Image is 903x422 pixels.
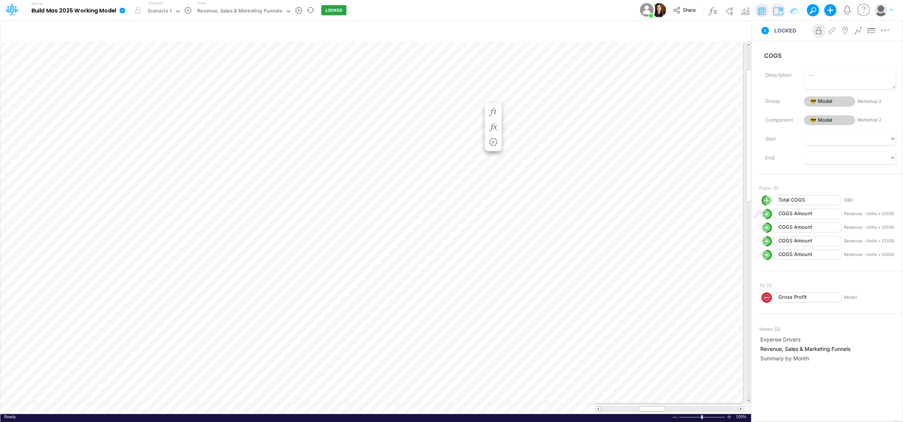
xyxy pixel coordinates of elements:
a: Notifications [843,6,852,14]
label: Scenario [148,0,163,6]
div: Zoom [679,414,726,420]
div: Zoom [701,415,703,419]
div: Scenario 1 [148,7,172,16]
span: LOCKED [774,26,796,34]
span: Views: ( 3 ) [759,326,780,333]
input: — Node name — [759,48,896,63]
span: COGS Amount [772,209,842,219]
span: Share [683,7,696,12]
b: Build Mas 2025 Working Model [31,8,116,14]
label: Group [760,95,798,108]
label: Description [760,69,798,82]
span: Revenue, Sales & Marketing Funnels [760,345,901,353]
svg: circle with outer border [761,292,772,303]
span: To: (1) [759,282,772,289]
svg: circle with outer border [761,250,772,260]
span: COGS Amount [772,250,842,260]
button: Share [669,5,701,16]
div: Zoom level [736,414,747,420]
svg: circle with outer border [761,236,772,247]
label: View [198,0,206,6]
img: User Image Icon [652,3,666,17]
span: Total COGS [772,195,842,205]
div: In Ready mode [4,414,16,420]
input: Type a title here [7,24,587,39]
label: Start [760,133,798,146]
label: End [760,152,798,164]
svg: circle with outer border [761,222,772,233]
label: Model [31,2,43,6]
span: COGS Amount [772,222,842,233]
svg: circle with outer border [761,195,772,206]
span: 😎 Model [804,115,855,126]
span: Expense Drivers [760,335,901,343]
span: 😎 Model [804,96,855,107]
span: Workshop 2 [857,117,896,123]
span: Ready [4,414,16,419]
span: Workshop 2 [857,98,896,105]
span: Gross Profit [772,292,842,303]
div: Zoom Out [672,414,678,420]
div: Zoom In [726,414,732,420]
label: Component [760,114,798,127]
img: User Image Icon [638,2,655,19]
span: Summary by Month [760,354,901,362]
span: 100% [736,414,747,420]
div: Revenue, Sales & Marketing Funnels [197,7,282,16]
button: LOCKED [321,5,347,16]
span: COGS Amount [772,236,842,246]
svg: circle with outer border [761,209,772,219]
span: From: (5) [759,185,778,192]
